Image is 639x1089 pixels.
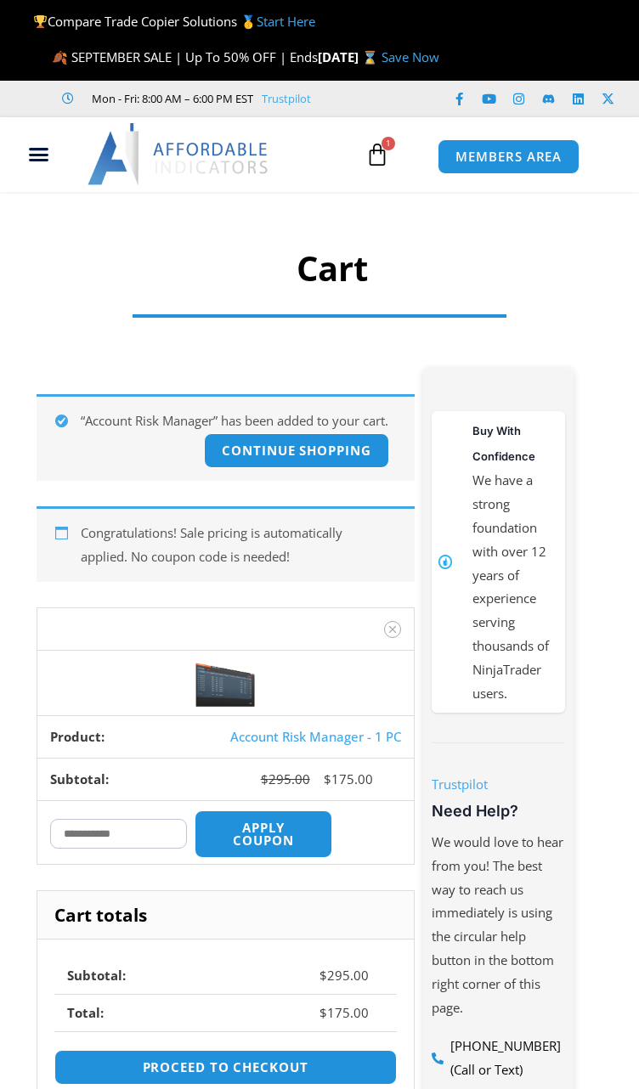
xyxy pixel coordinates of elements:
span: Mon - Fri: 8:00 AM – 6:00 PM EST [88,88,253,109]
img: LogoAI | Affordable Indicators – NinjaTrader [88,123,270,184]
div: Congratulations! Sale pricing is automatically applied. No coupon code is needed! [37,506,415,582]
a: Proceed to checkout [54,1050,397,1085]
button: Apply coupon [195,810,332,858]
span: MEMBERS AREA [455,150,562,163]
img: 🏆 [34,15,47,28]
span: 1 [382,137,395,150]
strong: [DATE] ⌛ [318,48,382,65]
h1: Cart [141,245,523,292]
span: $ [319,1004,327,1021]
span: $ [261,770,269,787]
span: 🍂 SEPTEMBER SALE | Up To 50% OFF | Ends [52,48,318,65]
a: Continue shopping [204,433,388,468]
a: Start Here [257,13,315,30]
img: Screenshot 2024-08-26 15462845454 | Affordable Indicators – NinjaTrader [195,659,255,707]
bdi: 175.00 [324,770,373,787]
img: mark thumbs good 43913 | Affordable Indicators – NinjaTrader [438,555,452,568]
span: Compare Trade Copier Solutions 🥇 [33,13,315,30]
bdi: 295.00 [261,770,310,787]
bdi: 295.00 [319,967,369,984]
p: We have a strong foundation with over 12 years of experience serving thousands of NinjaTrader users. [472,469,558,705]
a: 1 [340,130,415,179]
a: Trustpilot [262,88,311,109]
span: [PHONE_NUMBER] (Call or Text) [446,1035,565,1082]
div: “Account Risk Manager” has been added to your cart. [37,394,415,481]
h2: Cart totals [37,891,414,939]
a: Save Now [382,48,439,65]
span: $ [324,770,331,787]
a: Remove Account Risk Manager - 1 PC from cart [384,621,401,638]
a: MEMBERS AREA [438,139,580,174]
h3: Buy With Confidence [472,418,558,469]
a: Trustpilot [432,776,488,793]
h3: Need Help? [432,801,565,821]
a: Account Risk Manager - 1 PC [230,728,401,745]
bdi: 175.00 [319,1004,369,1021]
span: We would love to hear from you! The best way to reach us immediately is using the circular help b... [432,833,563,1016]
span: $ [319,967,327,984]
div: Menu Toggle [7,138,70,171]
